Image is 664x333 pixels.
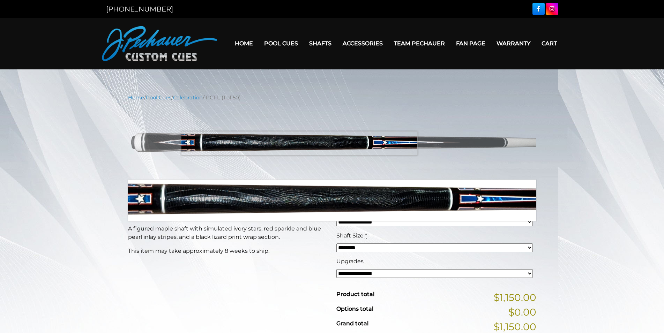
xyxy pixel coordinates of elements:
span: Cue Weight [336,206,370,213]
img: Pechauer Custom Cues [102,26,217,61]
a: Pool Cues [259,35,304,52]
abbr: required [371,206,373,213]
h1: (1 of 50) [128,205,328,222]
a: Home [128,94,144,101]
abbr: required [365,232,367,239]
nav: Breadcrumb [128,94,536,101]
span: $0.00 [508,305,536,319]
span: $ [336,187,342,199]
span: Product total [336,291,374,297]
span: Options total [336,305,373,312]
h1: PC1-L [128,186,328,202]
a: Shafts [304,35,337,52]
bdi: 1,150.00 [336,187,379,199]
span: Upgrades [336,258,364,265]
a: Fan Page [450,35,491,52]
a: [PHONE_NUMBER] [106,5,173,13]
p: A figured maple shaft with simulated ivory stars, red sparkle and blue pearl inlay stripes, and a... [128,225,328,241]
p: This item may take approximately 8 weeks to ship. [128,247,328,255]
span: Shaft Size [336,232,364,239]
a: Pool Cues [146,94,171,101]
a: Team Pechauer [388,35,450,52]
a: Home [229,35,259,52]
a: Warranty [491,35,536,52]
img: PC1-L.png [128,107,536,175]
a: Cart [536,35,562,52]
a: Celebration [173,94,203,101]
span: $1,150.00 [494,290,536,305]
a: Accessories [337,35,388,52]
span: Grand total [336,320,368,327]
